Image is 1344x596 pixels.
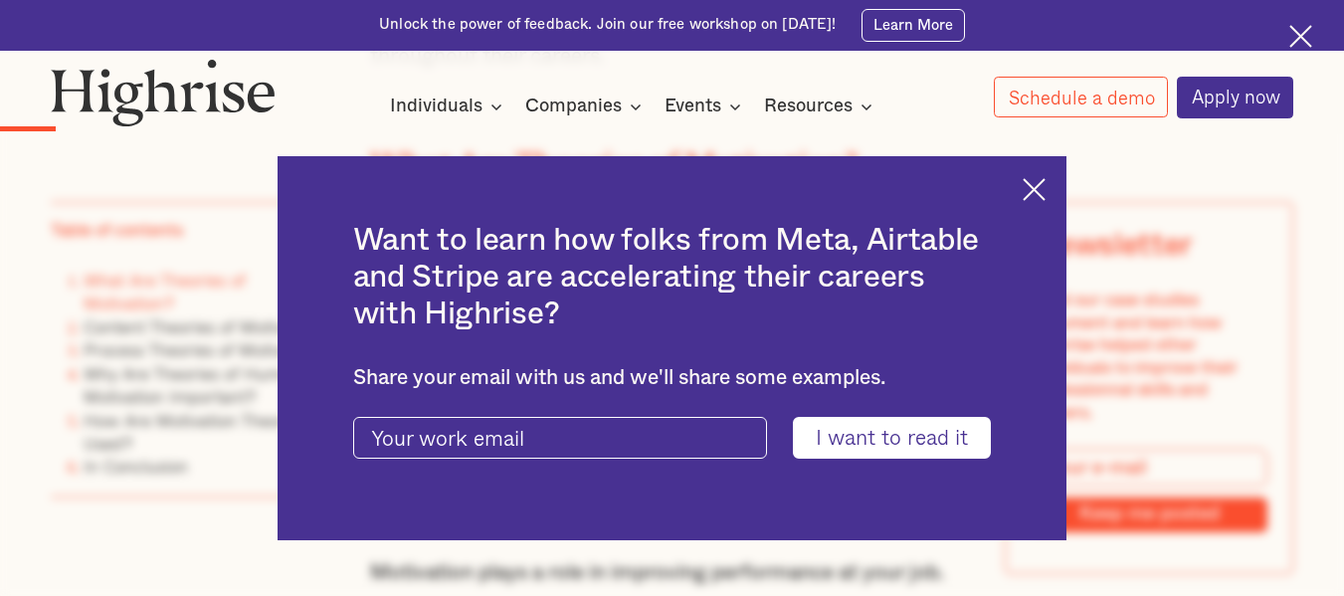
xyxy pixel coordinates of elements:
[353,366,992,391] div: Share your email with us and we'll share some examples.
[994,77,1169,117] a: Schedule a demo
[764,95,878,118] div: Resources
[862,9,965,42] a: Learn More
[525,95,622,118] div: Companies
[1023,178,1046,201] img: Cross icon
[665,95,721,118] div: Events
[353,223,992,332] h2: Want to learn how folks from Meta, Airtable and Stripe are accelerating their careers with Highrise?
[390,95,508,118] div: Individuals
[1177,77,1294,118] a: Apply now
[525,95,648,118] div: Companies
[379,15,836,35] div: Unlock the power of feedback. Join our free workshop on [DATE]!
[764,95,853,118] div: Resources
[51,59,276,126] img: Highrise logo
[793,417,991,459] input: I want to read it
[390,95,482,118] div: Individuals
[665,95,747,118] div: Events
[1289,25,1312,48] img: Cross icon
[353,417,767,459] input: Your work email
[353,417,992,459] form: current-ascender-blog-article-modal-form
